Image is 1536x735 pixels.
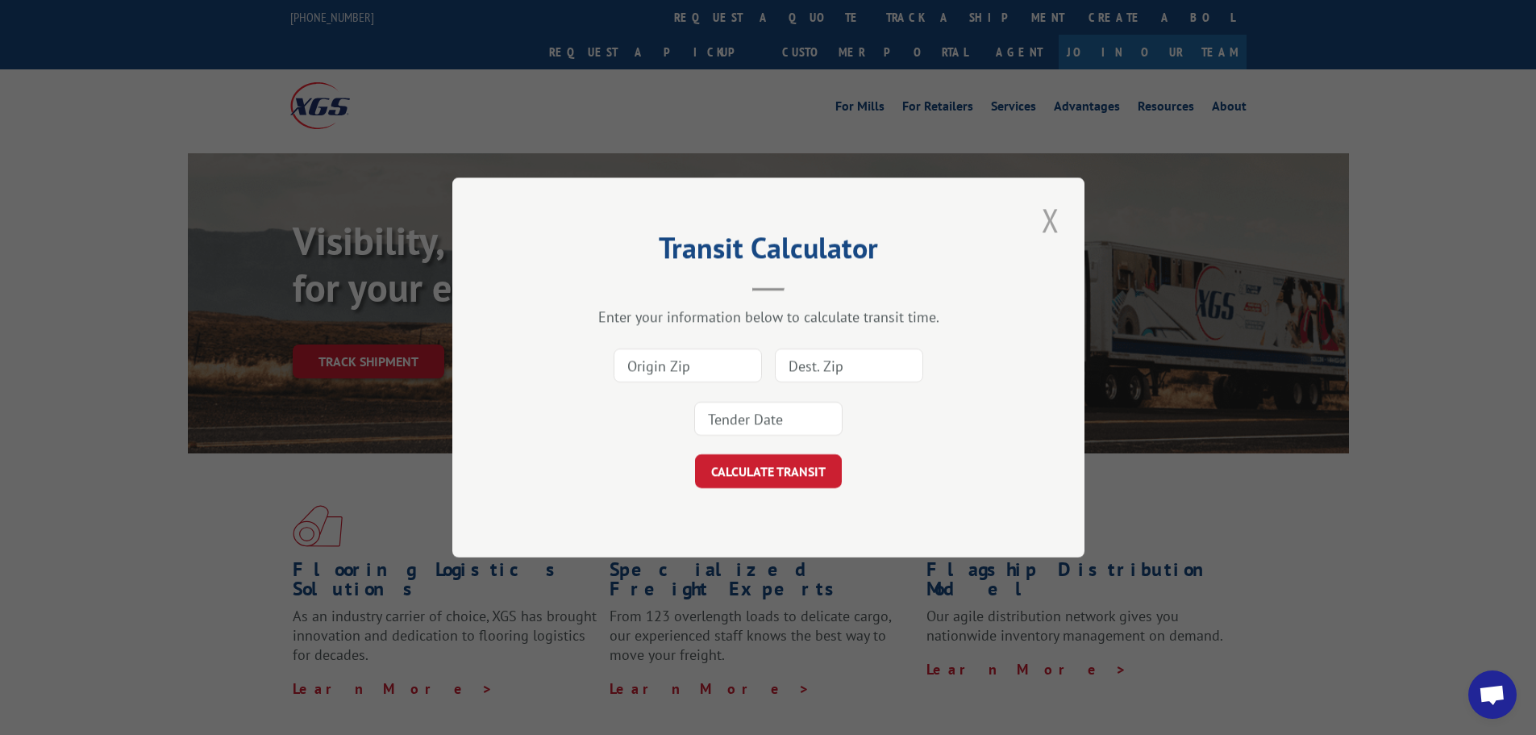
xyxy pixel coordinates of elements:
input: Origin Zip [614,349,762,382]
div: Enter your information below to calculate transit time. [533,307,1004,326]
a: Open chat [1468,670,1517,719]
button: CALCULATE TRANSIT [695,454,842,488]
input: Tender Date [694,402,843,436]
h2: Transit Calculator [533,236,1004,267]
button: Close modal [1037,198,1064,242]
input: Dest. Zip [775,349,923,382]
